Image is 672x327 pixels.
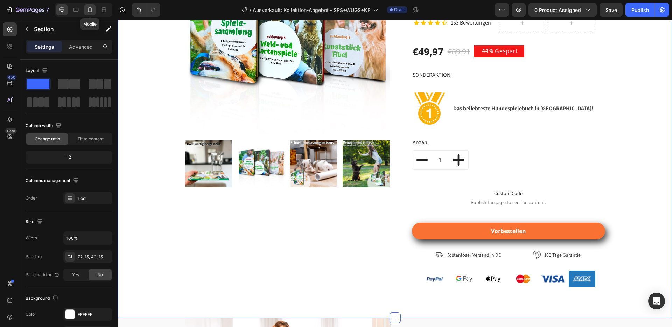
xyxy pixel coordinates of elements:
button: increment [331,131,350,150]
p: Anzahl [295,119,486,127]
div: Publish [631,6,649,14]
img: Google_Pay.png [333,251,359,268]
span: Fit to content [78,136,104,142]
div: Column width [26,121,63,131]
p: Kostenloser Versand in DE [328,232,388,239]
button: decrement [294,131,314,150]
p: 7 [46,6,49,14]
iframe: Design area [118,20,672,327]
div: 44% [363,27,376,36]
div: Size [26,217,44,227]
div: 12 [27,152,111,162]
div: €49,97 [294,25,326,39]
span: 0 product assigned [534,6,581,14]
span: Ausverkauft: Kollektion-Angebot - SPS+WUGS+KF [253,6,370,14]
div: Color [26,311,36,318]
span: Draft [394,7,405,13]
img: paypal_82081.png [303,251,330,268]
button: Vorbestellen [294,203,487,220]
span: Change ratio [35,136,60,142]
div: Columns management [26,176,80,186]
img: versand_480x480.png [317,231,325,239]
p: SONDERAKTION: [295,51,486,60]
img: Apple_pay.png [362,251,389,268]
p: Advanced [69,43,93,50]
span: No [97,272,103,278]
div: Background [26,294,59,303]
input: Auto [64,232,112,244]
div: Order [26,195,37,201]
p: Vorbestellen [373,207,408,216]
button: 0 product assigned [528,3,597,17]
div: FFFFFF [78,312,111,318]
span: / [250,6,251,14]
span: Save [605,7,617,13]
img: garantie_480x480.png [415,231,423,240]
button: 7 [3,3,52,17]
div: Width [26,235,37,241]
div: Open Intercom Messenger [648,293,665,309]
div: 1 col [78,195,111,202]
p: 100 Tage Garantie [426,232,486,239]
span: Custom Code [294,169,487,178]
div: 450 [7,75,17,80]
div: 72, 15, 40, 15 [78,254,111,260]
button: Publish [625,3,655,17]
div: Page padding [26,272,59,278]
img: Alt Image [294,71,329,106]
input: quantity [314,131,331,150]
div: Padding [26,253,42,260]
div: Beta [5,128,17,134]
div: Layout [26,66,49,76]
div: Undo/Redo [132,3,160,17]
button: Save [600,3,623,17]
img: amex_82052_1.png [451,251,477,268]
p: Section [34,25,91,33]
span: Publish the page to see the content. [294,179,487,186]
p: Settings [35,43,54,50]
img: Mastercard_pay.png [392,251,418,268]
span: Yes [72,272,79,278]
div: €89,91 [329,26,353,39]
div: Gespart [376,27,401,36]
p: Das beliebteste Hundespielebuch in [GEOGRAPHIC_DATA]! [335,85,475,93]
img: visa_payment_method_card_icon_142746.png [421,251,448,268]
div: Rich Text Editor. Editing area: main [373,207,408,216]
